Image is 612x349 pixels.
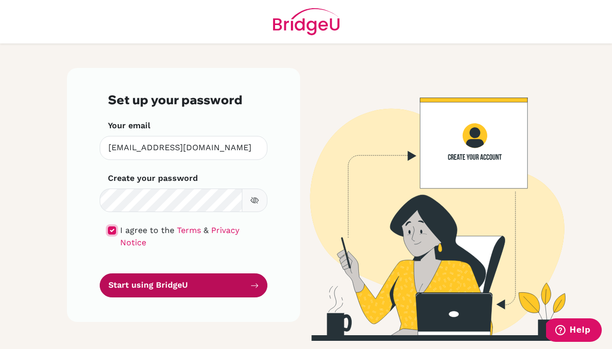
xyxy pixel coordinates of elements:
[100,273,267,297] button: Start using BridgeU
[120,225,239,247] a: Privacy Notice
[100,136,267,160] input: Insert your email*
[177,225,201,235] a: Terms
[108,172,198,184] label: Create your password
[203,225,209,235] span: &
[108,120,150,132] label: Your email
[108,92,259,107] h3: Set up your password
[120,225,174,235] span: I agree to the
[546,318,602,344] iframe: Opens a widget where you can find more information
